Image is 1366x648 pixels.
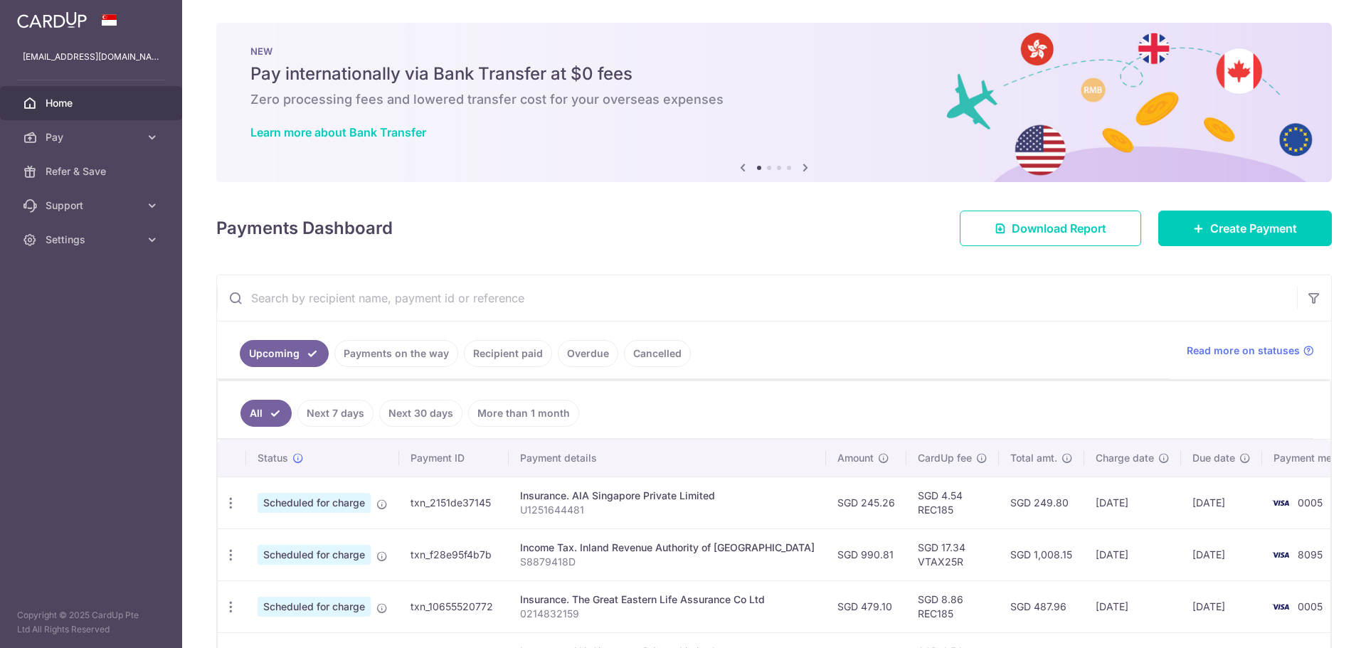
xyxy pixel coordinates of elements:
[520,593,815,607] div: Insurance. The Great Eastern Life Assurance Co Ltd
[509,440,826,477] th: Payment details
[999,529,1084,580] td: SGD 1,008.15
[297,400,374,427] a: Next 7 days
[999,477,1084,529] td: SGD 249.80
[46,96,139,110] span: Home
[826,477,906,529] td: SGD 245.26
[826,529,906,580] td: SGD 990.81
[250,125,426,139] a: Learn more about Bank Transfer
[258,451,288,465] span: Status
[1298,548,1323,561] span: 8095
[216,23,1332,182] img: Bank transfer banner
[17,11,87,28] img: CardUp
[250,91,1298,108] h6: Zero processing fees and lowered transfer cost for your overseas expenses
[258,597,371,617] span: Scheduled for charge
[250,46,1298,57] p: NEW
[624,340,691,367] a: Cancelled
[837,451,874,465] span: Amount
[1084,477,1181,529] td: [DATE]
[906,477,999,529] td: SGD 4.54 REC185
[918,451,972,465] span: CardUp fee
[258,493,371,513] span: Scheduled for charge
[1187,344,1314,358] a: Read more on statuses
[520,607,815,621] p: 0214832159
[520,541,815,555] div: Income Tax. Inland Revenue Authority of [GEOGRAPHIC_DATA]
[906,580,999,632] td: SGD 8.86 REC185
[334,340,458,367] a: Payments on the way
[906,529,999,580] td: SGD 17.34 VTAX25R
[1158,211,1332,246] a: Create Payment
[1181,529,1262,580] td: [DATE]
[1187,344,1300,358] span: Read more on statuses
[1181,580,1262,632] td: [DATE]
[999,580,1084,632] td: SGD 487.96
[217,275,1297,321] input: Search by recipient name, payment id or reference
[1266,546,1295,563] img: Bank Card
[399,580,509,632] td: txn_10655520772
[1266,598,1295,615] img: Bank Card
[1298,496,1323,509] span: 0005
[399,477,509,529] td: txn_2151de37145
[240,400,292,427] a: All
[46,233,139,247] span: Settings
[399,440,509,477] th: Payment ID
[46,164,139,179] span: Refer & Save
[23,50,159,64] p: [EMAIL_ADDRESS][DOMAIN_NAME]
[1012,220,1106,237] span: Download Report
[464,340,552,367] a: Recipient paid
[1181,477,1262,529] td: [DATE]
[1096,451,1154,465] span: Charge date
[250,63,1298,85] h5: Pay internationally via Bank Transfer at $0 fees
[826,580,906,632] td: SGD 479.10
[1084,529,1181,580] td: [DATE]
[399,529,509,580] td: txn_f28e95f4b7b
[240,340,329,367] a: Upcoming
[46,198,139,213] span: Support
[520,503,815,517] p: U1251644481
[468,400,579,427] a: More than 1 month
[520,489,815,503] div: Insurance. AIA Singapore Private Limited
[1084,580,1181,632] td: [DATE]
[1266,494,1295,511] img: Bank Card
[258,545,371,565] span: Scheduled for charge
[520,555,815,569] p: S8879418D
[216,216,393,241] h4: Payments Dashboard
[46,130,139,144] span: Pay
[1298,600,1323,612] span: 0005
[1192,451,1235,465] span: Due date
[558,340,618,367] a: Overdue
[1210,220,1297,237] span: Create Payment
[1010,451,1057,465] span: Total amt.
[960,211,1141,246] a: Download Report
[379,400,462,427] a: Next 30 days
